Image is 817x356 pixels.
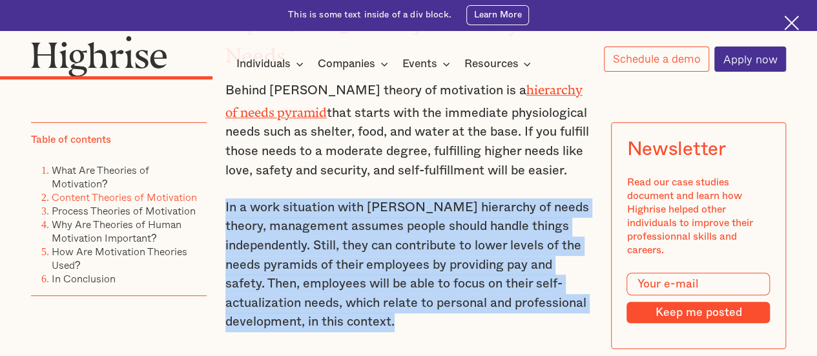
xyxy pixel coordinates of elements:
a: How Are Motivation Theories Used? [52,244,187,273]
div: Read our case studies document and learn how Highrise helped other individuals to improve their p... [626,176,770,257]
a: In Conclusion [52,271,116,286]
p: Behind [PERSON_NAME] theory of motivation is a that starts with the immediate physiological needs... [225,78,592,180]
div: Companies [318,56,375,72]
div: Resources [464,56,518,72]
a: Why Are Theories of Human Motivation Important? [52,216,181,246]
input: Your e-mail [626,273,770,296]
div: Events [402,56,437,72]
a: Schedule a demo [604,47,709,72]
div: Newsletter [626,138,725,160]
form: Modal Form [626,273,770,324]
div: Resources [464,56,535,72]
a: Content Theories of Motivation [52,189,197,205]
div: Companies [318,56,392,72]
a: What Are Theories of Motivation? [52,162,149,191]
a: hierarchy of needs pyramid [225,83,583,113]
a: Process Theories of Motivation [52,203,196,218]
div: Events [402,56,454,72]
div: Individuals [236,56,307,72]
img: Highrise logo [31,36,167,77]
p: In a work situation with [PERSON_NAME] hierarchy of needs theory, management assumes people shoul... [225,198,592,332]
a: Learn More [466,5,529,25]
img: Cross icon [784,16,799,30]
div: This is some text inside of a div block. [288,9,451,21]
div: Individuals [236,56,291,72]
a: Apply now [714,47,786,72]
div: Table of contents [31,133,111,147]
input: Keep me posted [626,302,770,323]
